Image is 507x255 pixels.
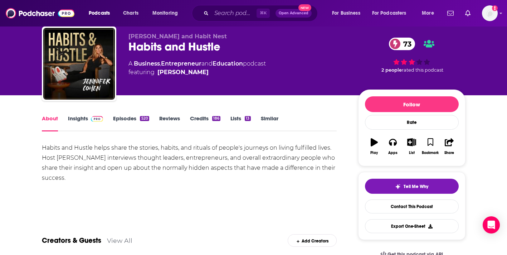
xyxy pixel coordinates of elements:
a: Entrepreneur [161,60,201,67]
div: Search podcasts, credits, & more... [199,5,325,21]
span: For Podcasters [372,8,406,18]
span: featuring [128,68,266,77]
span: Open Advanced [279,11,308,15]
button: tell me why sparkleTell Me Why [365,179,459,194]
button: Share [440,134,458,159]
div: Bookmark [422,151,439,155]
div: A podcast [128,59,266,77]
span: and [201,60,213,67]
span: New [298,4,311,11]
img: User Profile [482,5,498,21]
div: List [409,151,415,155]
span: 73 [396,38,415,50]
span: Logged in as sophiak [482,5,498,21]
div: Rate [365,115,459,130]
button: open menu [84,8,119,19]
button: open menu [417,8,443,19]
span: Charts [123,8,138,18]
span: Monitoring [152,8,178,18]
div: Add Creators [288,234,337,247]
a: Jennifer Cohen [157,68,209,77]
a: Show notifications dropdown [462,7,473,19]
button: Show profile menu [482,5,498,21]
span: [PERSON_NAME] and Habit Nest [128,33,227,40]
a: Business [134,60,160,67]
a: Charts [118,8,143,19]
button: List [402,134,421,159]
button: open menu [367,8,417,19]
div: Play [370,151,378,155]
a: Episodes520 [113,115,149,131]
img: Podchaser - Follow, Share and Rate Podcasts [6,6,74,20]
a: Creators & Guests [42,236,101,245]
div: 520 [140,116,149,121]
span: rated this podcast [402,67,443,73]
a: Credits186 [190,115,220,131]
button: Play [365,134,384,159]
div: 73 2 peoplerated this podcast [358,33,465,77]
input: Search podcasts, credits, & more... [211,8,257,19]
button: Open AdvancedNew [276,9,312,18]
span: Tell Me Why [404,184,428,189]
button: open menu [327,8,369,19]
button: Follow [365,96,459,112]
span: Podcasts [89,8,110,18]
div: Apps [388,151,398,155]
span: ⌘ K [257,9,270,18]
img: Podchaser Pro [91,116,103,122]
div: 13 [245,116,250,121]
a: 73 [389,38,415,50]
a: Reviews [159,115,180,131]
a: Show notifications dropdown [444,7,457,19]
span: For Business [332,8,360,18]
div: 186 [212,116,220,121]
div: Open Intercom Messenger [483,216,500,234]
span: , [160,60,161,67]
img: Habits and Hustle [43,28,115,100]
a: Similar [261,115,278,131]
svg: Add a profile image [492,5,498,11]
button: open menu [147,8,187,19]
button: Export One-Sheet [365,219,459,233]
a: Contact This Podcast [365,199,459,213]
a: View All [107,237,132,244]
div: Share [444,151,454,155]
a: Education [213,60,243,67]
img: tell me why sparkle [395,184,401,189]
button: Bookmark [421,134,440,159]
div: Habits and Hustle helps share the stories, habits, and rituals of people's journeys on living ful... [42,143,337,183]
a: Lists13 [230,115,250,131]
span: More [422,8,434,18]
button: Apps [384,134,402,159]
a: About [42,115,58,131]
a: InsightsPodchaser Pro [68,115,103,131]
span: 2 people [381,67,402,73]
